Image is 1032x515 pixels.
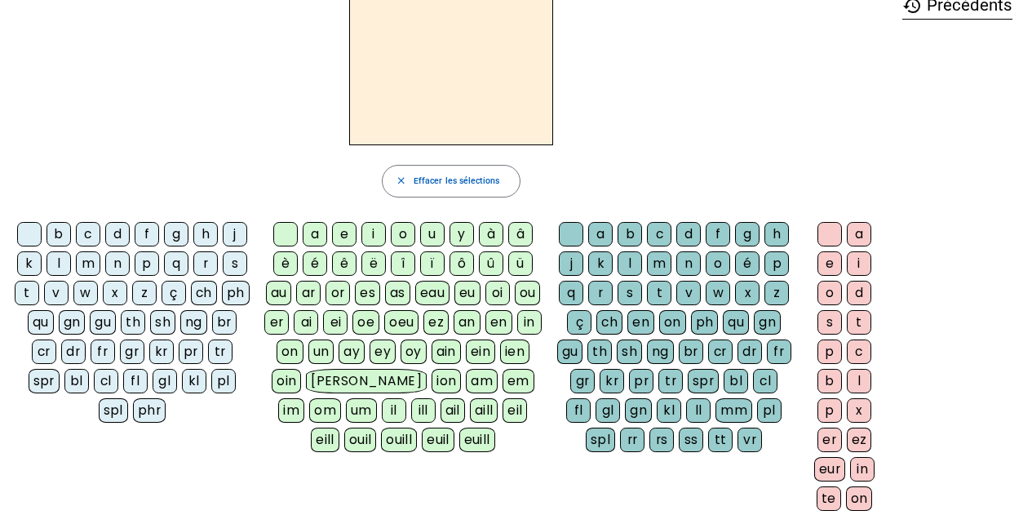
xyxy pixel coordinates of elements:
[223,222,247,246] div: j
[649,428,674,452] div: rs
[715,398,752,423] div: mm
[515,281,541,305] div: ou
[570,369,595,393] div: gr
[817,281,842,305] div: o
[193,251,218,276] div: r
[847,310,871,335] div: t
[361,222,386,246] div: i
[381,428,417,452] div: ouill
[105,251,130,276] div: n
[450,251,474,276] div: ô
[396,175,407,187] mat-icon: close
[757,398,782,423] div: pl
[182,369,206,393] div: kl
[105,222,130,246] div: d
[411,398,436,423] div: ill
[817,369,842,393] div: b
[164,251,188,276] div: q
[817,486,841,511] div: te
[587,340,612,364] div: th
[588,251,613,276] div: k
[706,251,730,276] div: o
[764,222,789,246] div: h
[470,398,498,423] div: aill
[737,340,762,364] div: dr
[211,369,236,393] div: pl
[625,398,652,423] div: gn
[90,310,116,335] div: gu
[391,222,415,246] div: o
[339,340,365,364] div: ay
[659,310,686,335] div: on
[273,251,298,276] div: è
[647,222,671,246] div: c
[344,428,377,452] div: ouil
[382,165,520,198] button: Effacer les sélections
[332,251,357,276] div: ê
[586,428,615,452] div: spl
[817,310,842,335] div: s
[309,398,341,423] div: om
[76,251,100,276] div: m
[103,281,127,305] div: x
[686,398,711,423] div: ll
[303,222,327,246] div: a
[179,340,203,364] div: pr
[817,398,842,423] div: p
[133,398,166,423] div: phr
[355,281,380,305] div: es
[222,281,250,305] div: ph
[850,457,875,482] div: in
[503,398,527,423] div: eil
[212,310,237,335] div: br
[450,222,474,246] div: y
[588,281,613,305] div: r
[346,398,377,423] div: um
[764,281,789,305] div: z
[737,428,762,452] div: vr
[306,369,427,393] div: [PERSON_NAME]
[278,398,304,423] div: im
[208,340,233,364] div: tr
[420,251,445,276] div: ï
[64,369,89,393] div: bl
[706,222,730,246] div: f
[311,428,339,452] div: eill
[557,340,583,364] div: gu
[588,222,613,246] div: a
[767,340,791,364] div: fr
[99,398,128,423] div: spl
[47,251,71,276] div: l
[817,251,842,276] div: e
[708,428,733,452] div: tt
[150,310,175,335] div: sh
[847,398,871,423] div: x
[266,281,292,305] div: au
[847,222,871,246] div: a
[679,428,703,452] div: ss
[28,310,54,335] div: qu
[193,222,218,246] div: h
[817,428,842,452] div: er
[724,369,748,393] div: bl
[414,174,500,189] span: Effacer les sélections
[32,340,56,364] div: cr
[135,251,159,276] div: p
[223,251,247,276] div: s
[94,369,118,393] div: cl
[59,310,86,335] div: gn
[332,222,357,246] div: e
[618,251,642,276] div: l
[691,310,719,335] div: ph
[508,251,533,276] div: ü
[135,222,159,246] div: f
[817,340,842,364] div: p
[688,369,719,393] div: spr
[120,340,144,364] div: gr
[323,310,348,335] div: ei
[384,310,419,335] div: oeu
[657,398,681,423] div: kl
[479,222,503,246] div: à
[485,310,512,335] div: en
[17,251,42,276] div: k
